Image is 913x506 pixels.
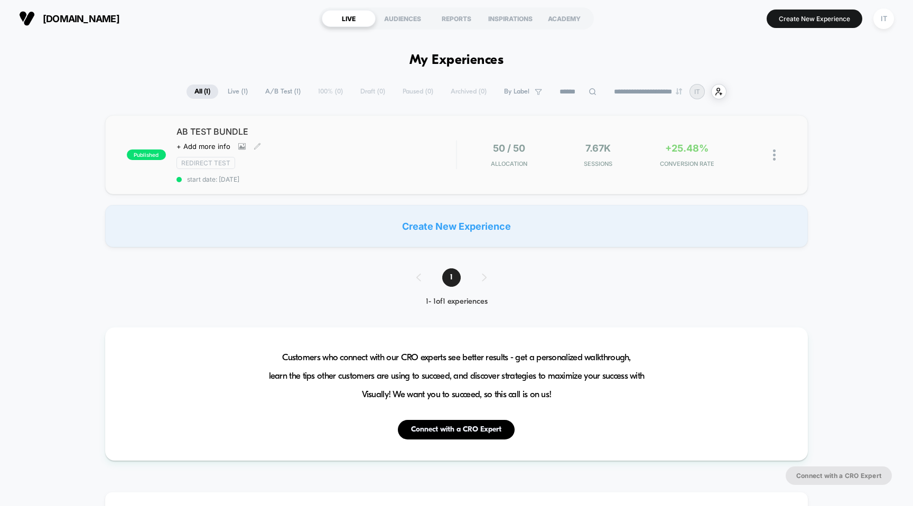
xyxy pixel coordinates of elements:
[376,10,430,27] div: AUDIENCES
[257,85,309,99] span: A/B Test ( 1 )
[176,175,456,183] span: start date: [DATE]
[43,13,119,24] span: [DOMAIN_NAME]
[322,10,376,27] div: LIVE
[127,149,166,160] span: published
[585,143,611,154] span: 7.67k
[406,297,508,306] div: 1 - 1 of 1 experiences
[220,118,246,144] button: Play, NEW DEMO 2025-VEED.mp4
[694,88,700,96] p: IT
[504,88,529,96] span: By Label
[315,242,339,254] div: Current time
[19,11,35,26] img: Visually logo
[442,268,461,287] span: 1
[16,10,123,27] button: [DOMAIN_NAME]
[176,126,456,137] span: AB TEST BUNDLE
[645,160,729,167] span: CONVERSION RATE
[176,157,235,169] span: Redirect Test
[767,10,862,28] button: Create New Experience
[870,8,897,30] button: IT
[773,149,776,161] img: close
[341,242,369,254] div: Duration
[176,142,230,151] span: + Add more info
[873,8,894,29] div: IT
[491,160,527,167] span: Allocation
[665,143,709,154] span: +25.48%
[556,160,640,167] span: Sessions
[430,10,483,27] div: REPORTS
[220,85,256,99] span: Live ( 1 )
[8,226,460,236] input: Seek
[269,349,645,404] span: Customers who connect with our CRO experts see better results - get a personalized walkthrough, l...
[493,143,525,154] span: 50 / 50
[786,466,892,485] button: Connect with a CRO Expert
[187,85,218,99] span: All ( 1 )
[398,420,515,439] button: Connect with a CRO Expert
[409,53,504,68] h1: My Experiences
[537,10,591,27] div: ACADEMY
[105,205,808,247] div: Create New Experience
[5,240,22,257] button: Play, NEW DEMO 2025-VEED.mp4
[676,88,682,95] img: end
[389,243,421,254] input: Volume
[483,10,537,27] div: INSPIRATIONS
